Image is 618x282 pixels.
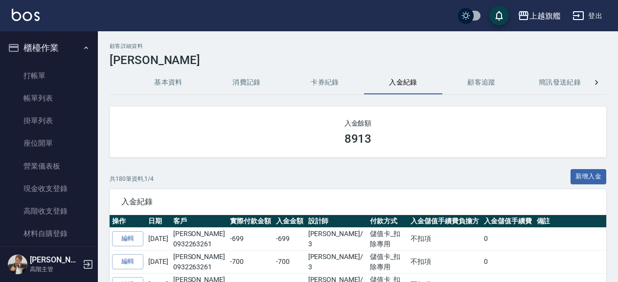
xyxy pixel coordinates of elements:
a: 打帳單 [4,65,94,87]
a: 高階收支登錄 [4,200,94,222]
th: 客戶 [171,215,228,228]
a: 營業儀表板 [4,155,94,177]
th: 操作 [110,215,146,228]
p: 0932263261 [173,262,225,272]
p: 0932263261 [173,239,225,249]
h3: 8913 [344,132,372,146]
img: Logo [12,9,40,21]
button: 櫃檯作業 [4,35,94,61]
button: 新增入金 [571,169,607,184]
a: 帳單列表 [4,87,94,109]
th: 實際付款金額 [228,215,274,228]
a: 座位開單 [4,132,94,154]
a: 掛單列表 [4,109,94,132]
a: 現金收支登錄 [4,177,94,200]
h2: 入金餘額 [121,118,595,128]
th: 備註 [534,215,606,228]
button: 入金紀錄 [364,71,442,94]
td: 儲值卡_扣除專用 [367,227,408,250]
td: [PERSON_NAME] / 3 [306,250,367,273]
th: 日期 [146,215,171,228]
h2: 顧客詳細資料 [110,43,606,49]
th: 入金金額 [274,215,306,228]
p: 共 180 筆資料, 1 / 4 [110,174,154,183]
td: [DATE] [146,227,171,250]
a: 每日結帳 [4,245,94,268]
button: 登出 [569,7,606,25]
p: 高階主管 [30,265,80,274]
a: 編輯 [112,254,143,269]
td: [PERSON_NAME] [171,227,228,250]
td: -699 [274,227,306,250]
td: 儲值卡_扣除專用 [367,250,408,273]
button: 卡券紀錄 [286,71,364,94]
th: 入金儲值手續費負擔方 [408,215,481,228]
a: 材料自購登錄 [4,222,94,245]
td: [PERSON_NAME] [171,250,228,273]
div: 上越旗艦 [529,10,561,22]
a: 編輯 [112,231,143,246]
h5: [PERSON_NAME] [30,255,80,265]
h3: [PERSON_NAME] [110,53,606,67]
button: 上越旗艦 [514,6,565,26]
td: 0 [481,250,534,273]
td: 不扣項 [408,250,481,273]
span: 入金紀錄 [121,197,595,207]
th: 付款方式 [367,215,408,228]
button: 基本資料 [129,71,207,94]
button: 顧客追蹤 [442,71,521,94]
td: 0 [481,227,534,250]
button: save [489,6,509,25]
td: -699 [228,227,274,250]
td: -700 [228,250,274,273]
td: [DATE] [146,250,171,273]
th: 入金儲值手續費 [481,215,534,228]
th: 設計師 [306,215,367,228]
button: 簡訊發送紀錄 [521,71,599,94]
td: 不扣項 [408,227,481,250]
img: Person [8,255,27,274]
button: 消費記錄 [207,71,286,94]
td: -700 [274,250,306,273]
td: [PERSON_NAME] / 3 [306,227,367,250]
